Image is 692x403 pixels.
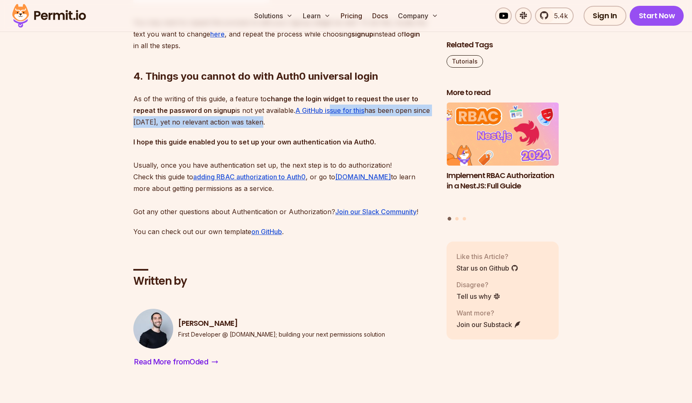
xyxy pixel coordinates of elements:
a: Tutorials [447,55,483,68]
a: here [210,30,225,38]
p: You may want to repeat this process to edit your signup widget as well. To do this, locate the te... [133,17,433,51]
p: Want more? [456,308,521,318]
img: Permit logo [8,2,90,30]
h2: Written by [133,274,433,289]
a: Join our Substack [456,320,521,330]
a: Pricing [337,7,366,24]
div: Posts [447,103,559,222]
a: Sign In [584,6,626,26]
strong: signup [351,30,373,38]
span: Read More from Oded [134,356,208,368]
a: Star us on Github [456,263,518,273]
img: Oded Ben David [133,309,173,349]
button: Go to slide 1 [448,217,452,221]
button: Company [395,7,442,24]
a: Start Now [630,6,684,26]
h2: More to read [447,88,559,98]
a: Docs [369,7,391,24]
img: Implement RBAC Authorization in a NestJS: Full Guide [447,103,559,166]
button: Go to slide 3 [463,217,466,220]
p: You can check out our own template . [133,226,433,237]
strong: change the login widget to request the user to repeat the password on signup [133,95,418,115]
h3: Implement RBAC Authorization in a NestJS: Full Guide [447,171,559,191]
p: As of the writing of this guide, a feature to is not yet available. has been open since [DATE], y... [133,93,433,128]
a: adding RBAC authorization to Auth0 [193,173,306,181]
button: Learn [299,7,334,24]
button: Go to slide 2 [455,217,459,220]
h2: 4. Things you cannot do with Auth0 universal login [133,37,433,83]
strong: login [404,30,420,38]
a: Join our Slack Community [335,208,417,216]
p: Like this Article? [456,252,518,261]
button: Solutions [251,7,296,24]
a: Read More fromOded [133,355,219,369]
a: Implement RBAC Authorization in a NestJS: Full GuideImplement RBAC Authorization in a NestJS: Ful... [447,103,559,212]
a: Tell us why [456,291,501,301]
p: First Developer @ [DOMAIN_NAME]; building your next permissions solution [178,330,385,339]
p: Disagree? [456,280,501,290]
p: Usually, once you have authentication set up, the next step is to do authorization! Check this gu... [133,136,433,217]
a: A GitHub issue for this [295,106,364,115]
a: on GitHub [251,227,282,236]
span: 5.4k [549,11,568,21]
h3: [PERSON_NAME] [178,318,385,329]
li: 1 of 3 [447,103,559,212]
h2: Related Tags [447,40,559,50]
a: [DOMAIN_NAME] [335,173,391,181]
a: 5.4k [535,7,574,24]
strong: I hope this guide enabled you to set up your own authentication via Auth0. [133,138,376,146]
